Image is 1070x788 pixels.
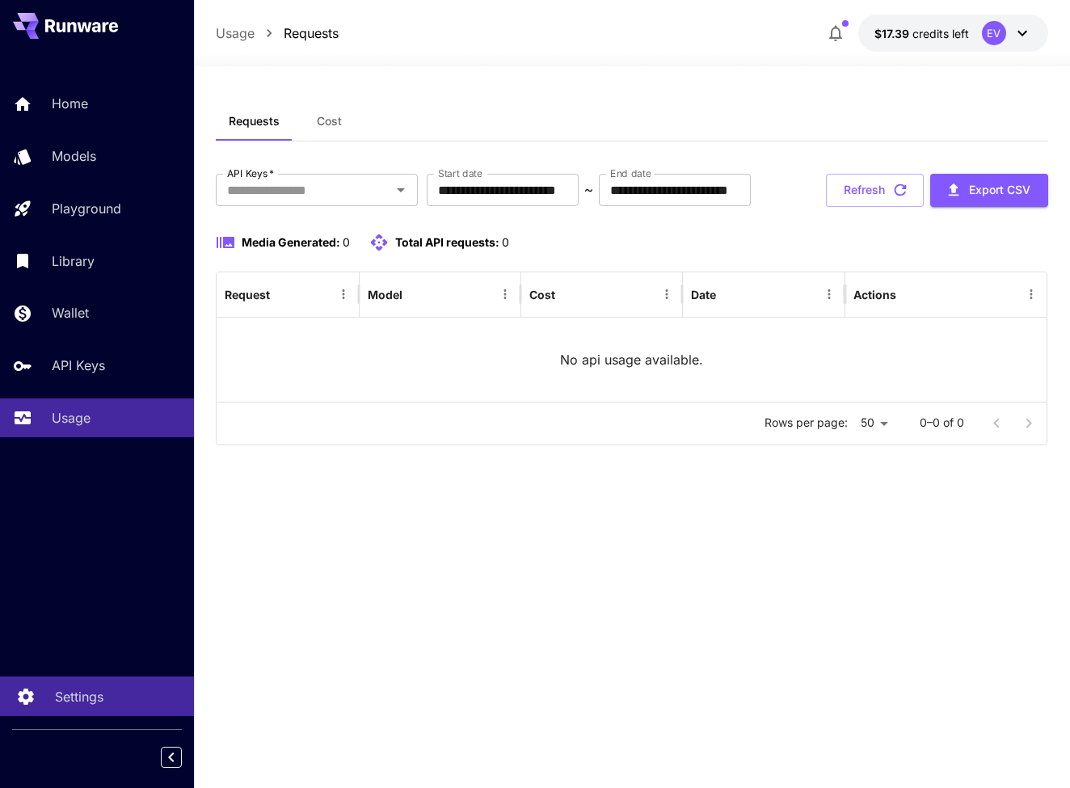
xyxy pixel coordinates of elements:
div: EV [982,21,1006,45]
button: Menu [332,283,355,306]
span: 0 [502,235,509,249]
p: Settings [55,687,103,706]
span: Requests [229,114,280,129]
button: Sort [557,283,579,306]
button: Menu [494,283,516,306]
div: 50 [854,411,894,435]
button: Menu [818,283,840,306]
span: Media Generated: [242,235,340,249]
p: Models [52,146,96,166]
p: ~ [584,180,593,200]
label: Start date [438,166,482,180]
div: Cost [529,288,555,301]
div: Collapse sidebar [173,743,194,772]
p: Library [52,251,95,271]
a: Requests [284,23,339,43]
button: Export CSV [930,174,1048,207]
span: Total API requests: [395,235,499,249]
p: Usage [52,408,91,428]
button: Sort [718,283,740,306]
p: 0–0 of 0 [920,415,964,431]
p: Rows per page: [765,415,848,431]
span: $17.39 [874,27,912,40]
button: Open [390,179,412,201]
div: Model [368,288,402,301]
button: Collapse sidebar [161,747,182,768]
div: $17.39011 [874,25,969,42]
label: API Keys [227,166,274,180]
nav: breadcrumb [216,23,339,43]
p: Home [52,94,88,113]
p: Playground [52,199,121,218]
button: Menu [655,283,678,306]
p: Wallet [52,303,89,322]
button: $17.39011EV [858,15,1048,52]
a: Usage [216,23,255,43]
div: Request [225,288,270,301]
span: Cost [317,114,342,129]
button: Sort [404,283,427,306]
p: API Keys [52,356,105,375]
span: 0 [343,235,350,249]
div: Actions [853,288,896,301]
label: End date [610,166,651,180]
p: No api usage available. [560,350,703,369]
span: credits left [912,27,969,40]
button: Sort [272,283,294,306]
button: Refresh [826,174,924,207]
button: Menu [1020,283,1043,306]
div: Date [691,288,716,301]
